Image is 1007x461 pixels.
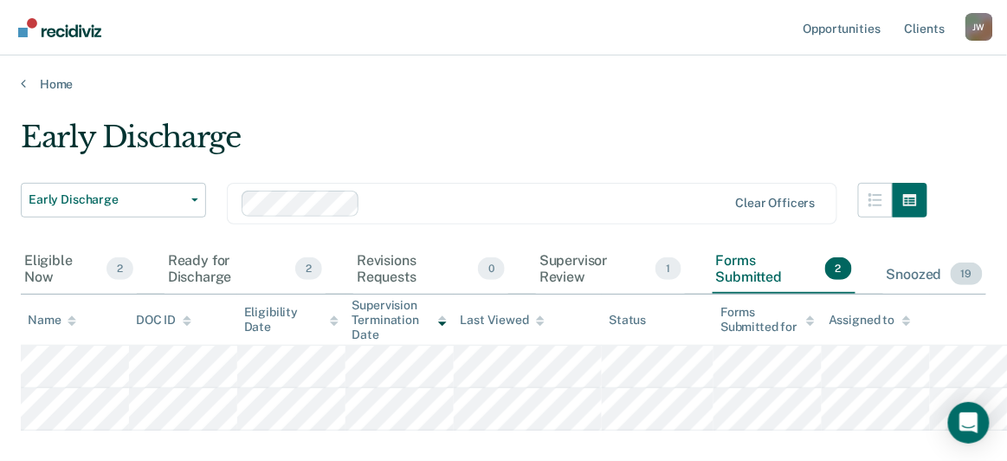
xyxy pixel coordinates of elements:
[353,245,508,294] div: Revisions Requests0
[883,256,986,294] div: Snoozed19
[713,245,855,294] div: Forms Submitted2
[21,245,137,294] div: Eligible Now2
[825,257,852,280] span: 2
[948,402,990,444] div: Open Intercom Messenger
[352,298,447,341] div: Supervision Termination Date
[720,305,815,334] div: Forms Submitted for
[536,245,685,294] div: Supervisor Review1
[736,196,816,211] div: Clear officers
[18,18,101,37] img: Recidiviz
[829,313,910,328] div: Assigned to
[965,13,993,41] button: Profile dropdown button
[165,245,326,294] div: Ready for Discharge2
[295,257,322,280] span: 2
[28,313,76,328] div: Name
[655,257,681,280] span: 1
[244,305,339,334] div: Eligibility Date
[461,313,545,328] div: Last Viewed
[609,313,646,328] div: Status
[21,76,986,92] a: Home
[965,13,993,41] div: J W
[21,120,927,169] div: Early Discharge
[21,183,206,218] button: Early Discharge
[136,313,191,328] div: DOC ID
[951,263,983,285] span: 19
[29,192,184,207] span: Early Discharge
[478,257,505,280] span: 0
[107,257,133,280] span: 2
